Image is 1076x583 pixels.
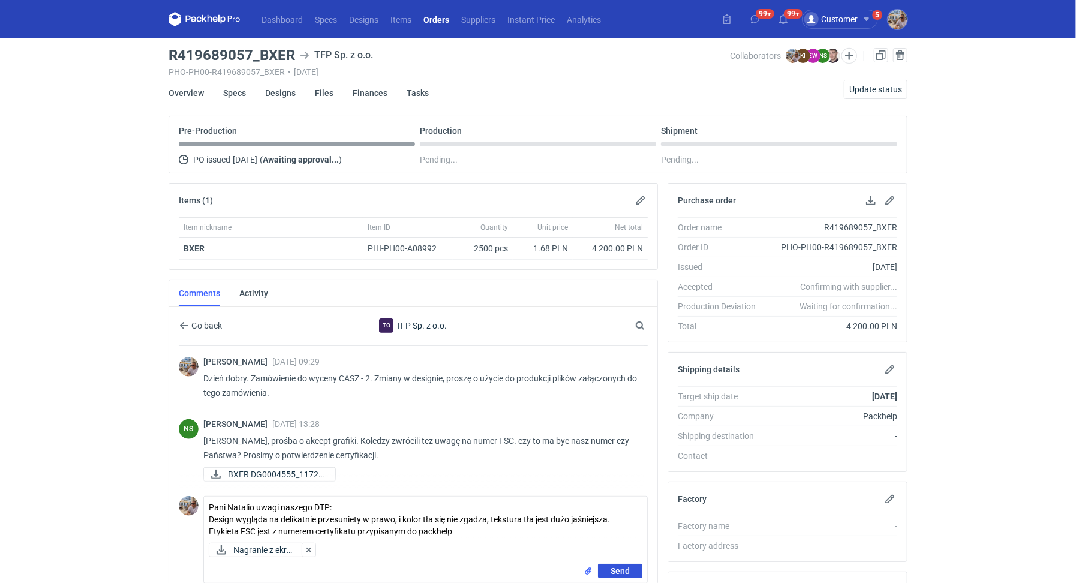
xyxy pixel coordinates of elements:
span: Net total [615,223,643,232]
button: Edit collaborators [841,48,857,64]
button: Customer5 [802,10,888,29]
div: Natalia Stępak [179,419,199,439]
button: Update status [844,80,907,99]
div: PO issued [179,152,415,167]
a: Suppliers [455,12,501,26]
div: Contact [678,450,765,462]
div: Factory name [678,520,765,532]
svg: Packhelp Pro [169,12,241,26]
div: TFP Sp. z o.o. [315,318,512,333]
div: Company [678,410,765,422]
a: BXER [184,244,205,253]
span: [PERSON_NAME] [203,357,272,366]
button: Edit items [633,193,648,208]
div: 4 200.00 PLN [765,320,897,332]
h3: R419689057_BXER [169,48,295,62]
div: R419689057_BXER [765,221,897,233]
span: Item ID [368,223,390,232]
img: Michał Palasek [179,496,199,516]
figcaption: NS [816,49,830,63]
a: Comments [179,280,220,306]
button: Edit purchase order [883,193,897,208]
h2: Shipping details [678,365,740,374]
button: Edit shipping details [883,362,897,377]
button: 99+ [774,10,793,29]
button: Cancel order [893,48,907,62]
img: Michał Palasek [786,49,800,63]
span: [DATE] 09:29 [272,357,320,366]
figcaption: NS [179,419,199,439]
div: Order ID [678,241,765,253]
span: [PERSON_NAME] [203,419,272,429]
a: Files [315,80,333,106]
div: Customer [804,12,858,26]
a: Finances [353,80,387,106]
div: 4 200.00 PLN [578,242,643,254]
div: PHO-PH00-R419689057_BXER [DATE] [169,67,730,77]
img: Michał Palasek [179,357,199,377]
span: ) [339,155,342,164]
p: Shipment [661,126,698,136]
button: Edit factory details [883,492,897,506]
span: Go back [189,321,222,330]
div: Total [678,320,765,332]
div: 5 [876,11,880,19]
div: Accepted [678,281,765,293]
div: Factory address [678,540,765,552]
div: PHO-PH00-R419689057_BXER [765,241,897,253]
div: Nagranie z ekranu 2025-09-1 o 14.46.40.mov [209,543,304,557]
span: Update status [849,85,902,94]
div: Production Deviation [678,300,765,312]
input: Search [633,318,671,333]
div: - [765,430,897,442]
span: [DATE] 13:28 [272,419,320,429]
div: [DATE] [765,261,897,273]
a: Designs [265,80,296,106]
img: Maciej Sikora [826,49,840,63]
strong: Awaiting approval... [263,155,339,164]
a: Items [384,12,417,26]
span: ( [260,155,263,164]
p: Pre-Production [179,126,237,136]
span: Quantity [480,223,508,232]
a: Designs [343,12,384,26]
button: Nagranie z ekra... [209,543,304,557]
div: PHI-PH00-A08992 [368,242,448,254]
div: Pending... [661,152,897,167]
strong: [DATE] [872,392,897,401]
span: BXER DG0004555_11724... [228,468,326,481]
div: Shipping destination [678,430,765,442]
div: Issued [678,261,765,273]
button: Go back [179,318,223,333]
div: - [765,450,897,462]
a: BXER DG0004555_11724... [203,467,336,482]
div: - [765,520,897,532]
textarea: Pani Natalio uwagi naszego DTP: Design wygląda na delikatnie przesuniety w prawo, i kolor tła się... [204,497,647,538]
a: Instant Price [501,12,561,26]
div: Packhelp [765,410,897,422]
span: Unit price [537,223,568,232]
p: Dzień dobry. Zamówienie do wyceny CASZ - 2. Zmiany w designie, proszę o użycie do produkcji plikó... [203,371,638,400]
div: - [765,540,897,552]
div: BXER DG0004555_11724505_artwork_HQ_front_FSC.pdf [203,467,323,482]
p: [PERSON_NAME], prośba o akcept grafiki. Koledzy zwrócili tez uwagę na numer FSC. czy to ma byc na... [203,434,638,462]
img: Michał Palasek [888,10,907,29]
span: Send [611,567,630,575]
em: Waiting for confirmation... [800,300,897,312]
figcaption: To [379,318,393,333]
div: 2500 pcs [453,238,513,260]
span: Item nickname [184,223,232,232]
span: Pending... [420,152,458,167]
h2: Factory [678,494,707,504]
a: Specs [223,80,246,106]
h2: Purchase order [678,196,736,205]
h2: Items (1) [179,196,213,205]
div: Order name [678,221,765,233]
div: 1.68 PLN [518,242,568,254]
span: Collaborators [730,51,781,61]
span: • [288,67,291,77]
button: Download PO [864,193,878,208]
